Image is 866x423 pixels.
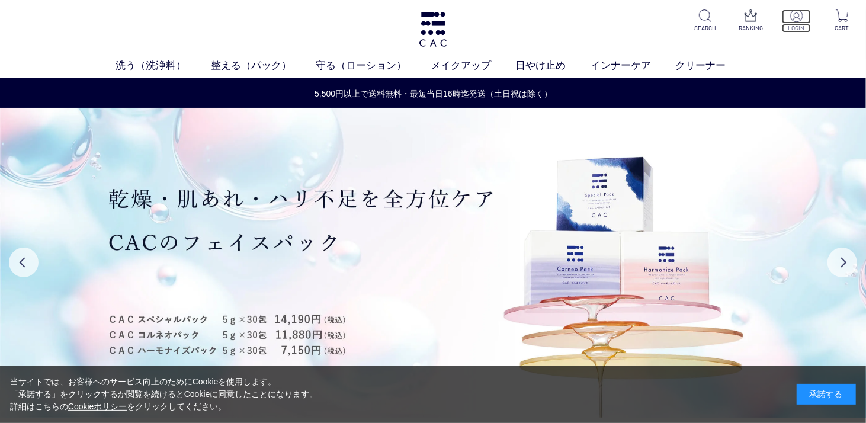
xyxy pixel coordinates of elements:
div: 承諾する [797,384,856,405]
a: 5,500円以上で送料無料・最短当日16時迄発送（土日祝は除く） [1,88,866,100]
p: CART [827,24,857,33]
a: 日やけ止め [516,59,591,73]
p: SEARCH [691,24,720,33]
a: LOGIN [782,9,811,33]
a: RANKING [736,9,765,33]
button: Next [827,248,857,277]
p: LOGIN [782,24,811,33]
a: 守る（ローション） [316,59,431,73]
a: 洗う（洗浄料） [116,59,210,73]
button: Previous [9,248,39,277]
a: インナーケア [591,59,675,73]
img: logo [418,12,448,47]
a: SEARCH [691,9,720,33]
a: 整える（パック） [211,59,316,73]
p: RANKING [736,24,765,33]
div: 当サイトでは、お客様へのサービス向上のためにCookieを使用します。 「承諾する」をクリックするか閲覧を続けるとCookieに同意したことになります。 詳細はこちらの をクリックしてください。 [10,376,318,413]
a: CART [827,9,857,33]
a: メイクアップ [431,59,515,73]
a: Cookieポリシー [68,402,127,411]
a: クリーナー [675,59,750,73]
